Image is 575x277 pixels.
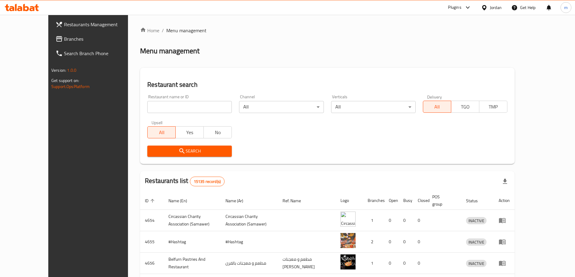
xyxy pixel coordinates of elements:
th: Open [384,191,398,210]
span: All [150,128,173,137]
span: m [564,4,568,11]
td: Belfurn Pastries And Restaurant [164,253,221,274]
td: 0 [413,253,427,274]
span: ID [145,197,156,204]
span: Ref. Name [283,197,309,204]
td: 0 [398,253,413,274]
td: 1 [363,253,384,274]
a: Search Branch Phone [51,46,144,61]
input: Search for restaurant name or ID.. [147,101,232,113]
td: 4655 [140,231,164,253]
span: Status [466,197,486,204]
button: All [423,101,451,113]
td: 1 [363,210,384,231]
td: مطعم و معجنات [PERSON_NAME] [278,253,336,274]
td: 4654 [140,210,164,231]
span: Name (Ar) [225,197,251,204]
td: 0 [398,210,413,231]
div: All [331,101,416,113]
th: Branches [363,191,384,210]
td: #Hashtag [221,231,278,253]
img: Belfurn Pastries And Restaurant [340,254,356,269]
th: Action [494,191,515,210]
span: TGO [454,102,477,111]
div: Total records count [190,177,225,186]
button: No [203,126,232,138]
span: Search Branch Phone [64,50,139,57]
a: Home [140,27,159,34]
label: Upsell [152,120,163,124]
div: Menu [499,217,510,224]
span: 1.0.0 [67,66,76,74]
button: Yes [175,126,204,138]
td: #Hashtag [164,231,221,253]
td: ​Circassian ​Charity ​Association​ (Samawer) [221,210,278,231]
div: Menu [499,260,510,267]
td: 0 [413,210,427,231]
span: Yes [178,128,201,137]
div: Export file [498,174,512,189]
a: Branches [51,32,144,46]
div: Menu [499,238,510,245]
img: #Hashtag [340,233,356,248]
span: INACTIVE [466,239,487,246]
td: 0 [384,210,398,231]
div: Jordan [490,4,502,11]
li: / [162,27,164,34]
img: ​Circassian ​Charity ​Association​ (Samawer) [340,212,356,227]
td: 0 [398,231,413,253]
div: INACTIVE [466,217,487,224]
label: Delivery [427,95,442,99]
span: Version: [51,66,66,74]
div: Plugins [448,4,461,11]
h2: Restaurants list [145,176,225,186]
span: INACTIVE [466,260,487,267]
button: TGO [451,101,479,113]
td: 2 [363,231,384,253]
td: ​Circassian ​Charity ​Association​ (Samawer) [164,210,221,231]
h2: Menu management [140,46,200,56]
td: 4656 [140,253,164,274]
span: POS group [432,193,454,208]
h2: Restaurant search [147,80,507,89]
td: 0 [384,231,398,253]
span: All [426,102,449,111]
span: Branches [64,35,139,42]
span: TMP [482,102,505,111]
th: Busy [398,191,413,210]
span: Name (En) [168,197,195,204]
span: Restaurants Management [64,21,139,28]
a: Restaurants Management [51,17,144,32]
th: Logo [336,191,363,210]
button: Search [147,146,232,157]
td: مطعم و معجنات بالفرن [221,253,278,274]
a: Support.OpsPlatform [51,83,90,90]
span: 15135 record(s) [190,179,224,184]
button: TMP [479,101,507,113]
button: All [147,126,176,138]
th: Closed [413,191,427,210]
span: Search [152,147,227,155]
span: Get support on: [51,77,79,84]
nav: breadcrumb [140,27,515,34]
span: No [206,128,229,137]
td: 0 [384,253,398,274]
span: INACTIVE [466,217,487,224]
div: All [239,101,324,113]
td: 0 [413,231,427,253]
span: Menu management [166,27,206,34]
